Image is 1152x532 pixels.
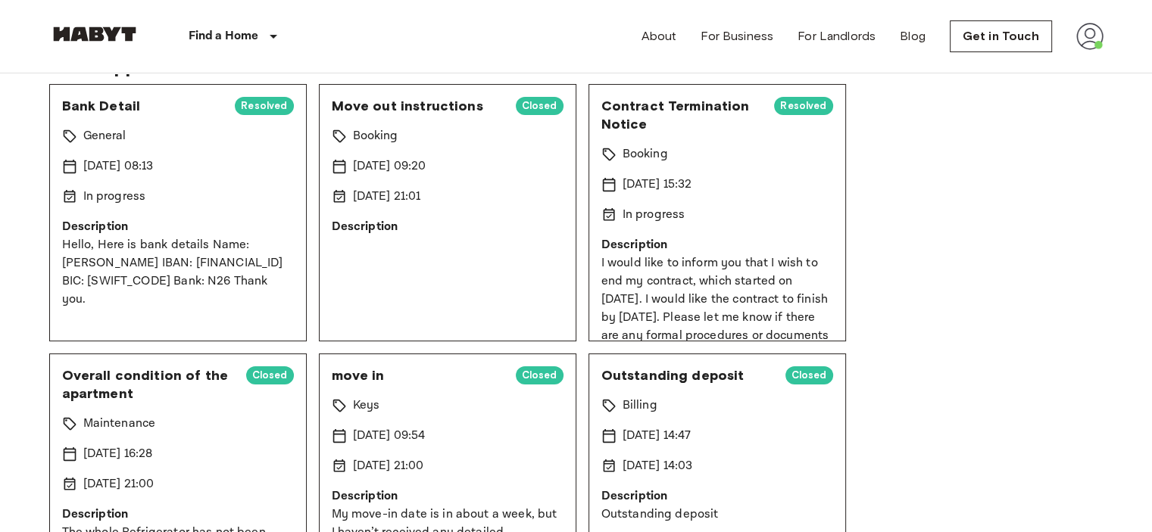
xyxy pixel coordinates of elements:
span: Outstanding deposit [601,366,773,384]
a: About [642,27,677,45]
p: [DATE] 14:47 [623,427,692,445]
p: [DATE] 21:00 [83,475,155,493]
p: [DATE] 21:00 [353,457,424,475]
p: Maintenance [83,415,156,433]
p: I would like to inform you that I wish to end my contract, which started on [DATE]. I would like ... [601,254,833,400]
a: Blog [900,27,926,45]
p: In progress [83,188,146,206]
a: For Landlords [798,27,876,45]
p: Outstanding deposit [601,506,833,524]
p: [DATE] 16:28 [83,445,153,463]
p: In progress [623,206,685,224]
p: Description [601,487,833,506]
p: Description [332,218,564,236]
span: Overall condition of the apartment [62,366,234,403]
p: Keys [353,397,380,415]
p: [DATE] 09:20 [353,157,426,176]
p: Description [601,236,833,254]
p: Booking [353,127,398,145]
p: [DATE] 21:01 [353,188,421,206]
p: Find a Home [189,27,259,45]
span: Closed [516,98,564,114]
p: Hello, Here is bank details Name: [PERSON_NAME] IBAN: [FINANCIAL_ID] BIC: [SWIFT_CODE] Bank: N26 ... [62,236,294,309]
p: Billing [623,397,657,415]
p: [DATE] 15:32 [623,176,692,194]
span: Contract Termination Notice [601,97,763,133]
p: [DATE] 08:13 [83,157,154,176]
span: Bank Detail [62,97,223,115]
p: [DATE] 09:54 [353,427,426,445]
p: General [83,127,126,145]
img: avatar [1076,23,1104,50]
p: Booking [623,145,668,163]
span: Resolved [774,98,832,114]
span: move in [332,366,504,384]
p: Description [62,506,294,524]
p: Description [62,218,294,236]
p: Description [332,487,564,506]
span: Move out instructions [332,97,504,115]
img: Habyt [49,26,140,42]
a: For Business [701,27,773,45]
span: Resolved [235,98,293,114]
span: Closed [785,368,833,383]
span: Closed [246,368,294,383]
span: Closed [516,368,564,383]
a: Get in Touch [950,20,1052,52]
p: [DATE] 14:03 [623,457,693,475]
